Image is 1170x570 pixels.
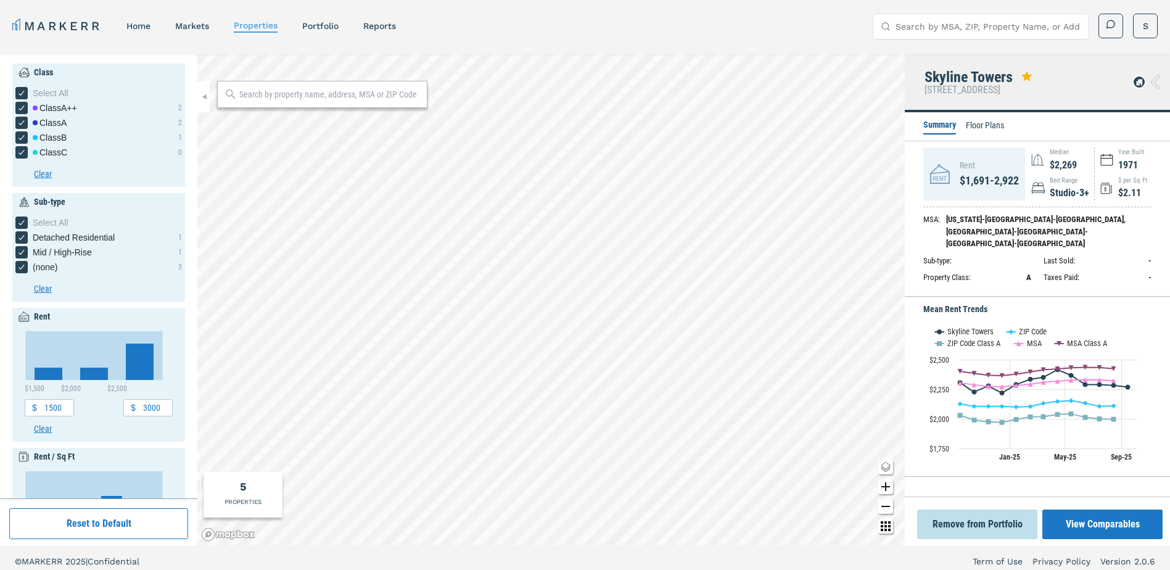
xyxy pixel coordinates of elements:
[12,17,102,35] a: MARKERR
[972,389,977,394] path: Monday, 14 Oct, 20:00, 2,226.07. Skyline Towers.
[972,403,977,408] path: Monday, 14 Oct, 20:00, 2,105.25. ZIP Code.
[15,217,182,229] div: [object Object] checkbox input
[923,255,952,267] div: Sub-type :
[958,413,963,418] path: Saturday, 14 Sep, 20:00, 2,029.7. ZIP Code Class A.
[1083,415,1088,419] path: Saturday, 14 Jun, 20:00, 2,012.27. ZIP Code Class A.
[25,471,173,532] div: Chart. Highcharts interactive chart.
[33,87,182,99] div: Select All
[1007,327,1047,336] button: Show ZIP Code
[234,20,278,30] a: properties
[923,303,1151,316] h5: Mean Rent Trends
[1111,453,1132,461] text: Sep-25
[929,356,949,365] text: $2,500
[960,159,1019,172] div: Rent
[986,404,991,409] path: Thursday, 14 Nov, 19:00, 2,105.13. ZIP Code.
[239,88,421,101] input: Search by property name, address, MSA or ZIP Code
[1050,176,1089,186] div: Bed Range
[929,445,949,453] text: $1,750
[33,146,67,159] div: Class C
[1028,370,1033,374] path: Friday, 14 Feb, 19:00, 2,395.61. MSA Class A.
[25,331,163,392] svg: Interactive chart
[15,231,115,244] div: Detached Residential checkbox input
[34,450,75,463] div: Rent / Sq Ft
[896,14,1081,39] input: Search by MSA, ZIP, Property Name, or Address
[1097,377,1102,382] path: Monday, 14 Jul, 20:00, 2,329.29. MSA.
[15,246,92,258] div: Mid / High-Rise checkbox input
[923,271,971,284] div: Property Class :
[1055,379,1060,384] path: Monday, 14 Apr, 20:00, 2,318.31. MSA.
[201,527,255,542] a: Mapbox logo
[1069,411,1074,416] path: Wednesday, 14 May, 20:00, 2,042.33. ZIP Code Class A.
[1000,390,1005,395] path: Saturday, 14 Dec, 19:00, 2,218.18. Skyline Towers.
[1026,271,1031,284] div: A
[65,556,88,566] span: 2025 |
[923,213,940,250] div: MSA :
[33,261,57,273] span: (none)
[1014,404,1019,409] path: Tuesday, 14 Jan, 19:00, 2,100.79. ZIP Code.
[986,419,991,424] path: Thursday, 14 Nov, 19:00, 1,974.93. ZIP Code Class A.
[1055,399,1060,403] path: Monday, 14 Apr, 20:00, 2,147.08. ZIP Code.
[25,384,44,393] text: $1,500
[966,119,1004,134] li: Floor Plans
[178,132,182,143] div: 1
[1069,365,1074,370] path: Wednesday, 14 May, 20:00, 2,431.02. MSA Class A.
[878,460,893,474] button: Change style map button
[958,380,963,385] path: Saturday, 14 Sep, 20:00, 2,306.53. Skyline Towers.
[9,508,188,539] button: Reset to Default
[178,102,182,114] div: 2
[15,146,67,159] div: [object Object] checkbox input
[958,369,963,374] path: Saturday, 14 Sep, 20:00, 2,401.26. MSA Class A.
[972,382,977,387] path: Monday, 14 Oct, 20:00, 2,288.39. MSA.
[107,384,127,393] text: $2,500
[25,331,173,392] div: Chart. Highcharts interactive chart.
[1083,400,1088,405] path: Saturday, 14 Jun, 20:00, 2,132.55. ZIP Code.
[1044,255,1075,267] div: Last Sold :
[1041,400,1046,405] path: Friday, 14 Mar, 20:00, 2,131.52. ZIP Code.
[1097,403,1102,408] path: Monday, 14 Jul, 20:00, 2,105.74. ZIP Code.
[126,344,154,380] path: $2,500 - $3,000, 3. Histogram.
[935,339,1002,348] button: Show ZIP Code Class A
[240,478,247,495] div: Total of properties
[1097,365,1102,370] path: Monday, 14 Jul, 20:00, 2,433.12. MSA Class A.
[1133,14,1158,38] button: S
[126,21,150,31] a: home
[1111,378,1116,383] path: Thursday, 14 Aug, 20:00, 2,323.37. MSA.
[972,371,977,376] path: Monday, 14 Oct, 20:00, 2,383.93. MSA Class A.
[33,231,115,244] span: Detached Residential
[34,196,65,209] div: Sub-type
[878,519,893,534] button: Other options map button
[1111,366,1116,371] path: Thursday, 14 Aug, 20:00, 2,422.68. MSA Class A.
[878,499,893,514] button: Zoom out map button
[15,102,77,114] div: [object Object] checkbox input
[1041,379,1046,384] path: Friday, 14 Mar, 20:00, 2,309.13. MSA.
[25,471,163,532] svg: Interactive chart
[1028,404,1033,409] path: Friday, 14 Feb, 19:00, 2,103.89. ZIP Code.
[1083,365,1088,370] path: Saturday, 14 Jun, 20:00, 2,434.82. MSA Class A.
[1111,403,1116,408] path: Thursday, 14 Aug, 20:00, 2,109.08. ZIP Code.
[175,21,209,31] a: markets
[1118,176,1147,186] div: $ per Sq Ft
[1055,412,1060,417] path: Monday, 14 Apr, 20:00, 2,037.33. ZIP Code Class A.
[363,21,396,31] a: reports
[22,556,65,566] span: MARKERR
[1143,20,1148,32] span: S
[973,555,1023,568] a: Term of Use
[15,556,22,566] span: ©
[1097,382,1102,387] path: Monday, 14 Jul, 20:00, 2,288.85. Skyline Towers.
[178,117,182,128] div: 2
[935,327,994,336] button: Show Skyline Towers
[1014,383,1019,388] path: Tuesday, 14 Jan, 19:00, 2,280.89. MSA.
[1000,403,1005,408] path: Saturday, 14 Dec, 19:00, 2,105.48. ZIP Code.
[15,131,67,144] div: [object Object] checkbox input
[960,172,1019,189] div: $1,691-2,922
[101,496,122,520] path: $2.50 - $3.00, 2. Histogram.
[1000,384,1005,389] path: Saturday, 14 Dec, 19:00, 2,271.04. MSA.
[1041,414,1046,419] path: Friday, 14 Mar, 20:00, 2,018.04. ZIP Code Class A.
[302,21,339,31] a: Portfolio
[923,316,1151,470] div: Chart. Highcharts interactive chart.
[972,418,977,423] path: Monday, 14 Oct, 20:00, 1,989.98. ZIP Code Class A.
[929,415,949,424] text: $2,000
[986,373,991,378] path: Thursday, 14 Nov, 19:00, 2,367.96. MSA Class A.
[15,261,57,273] div: (none) checkbox input
[61,384,81,393] text: $2,000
